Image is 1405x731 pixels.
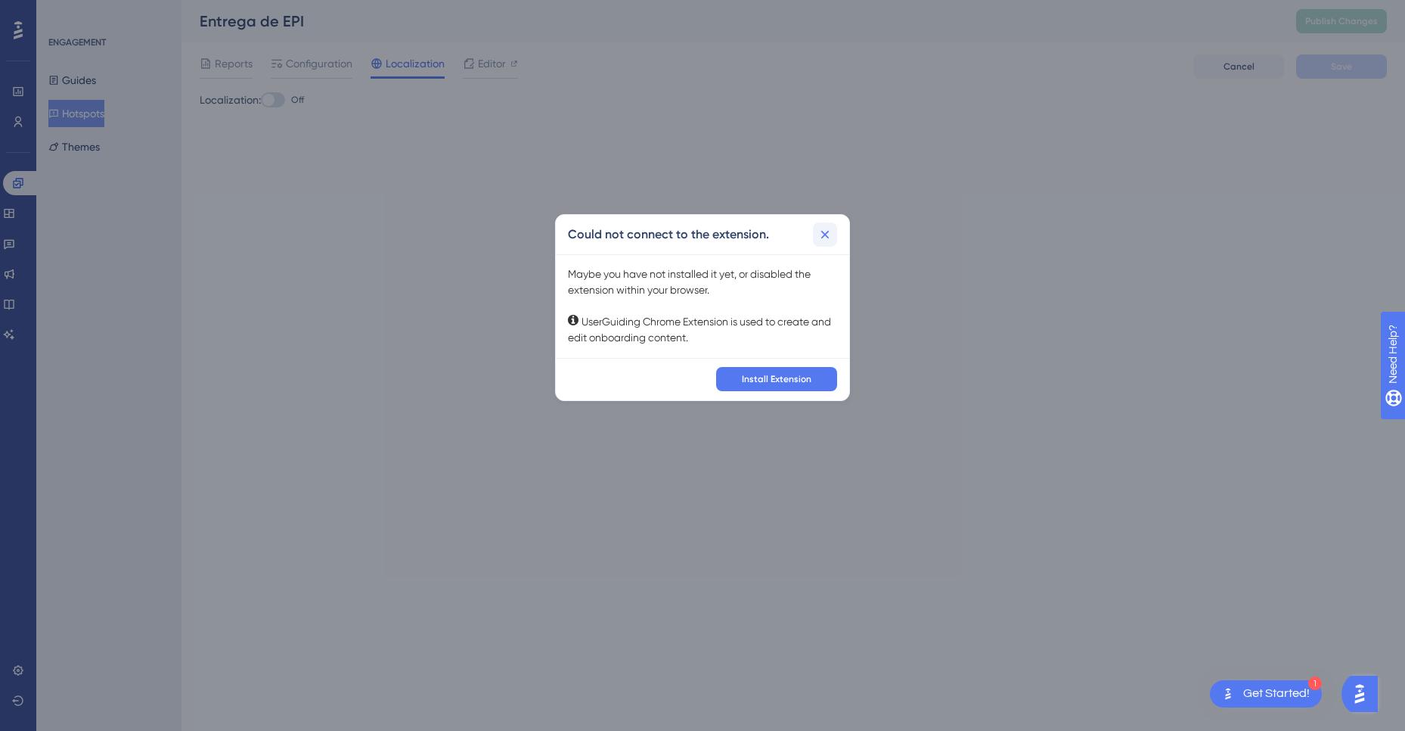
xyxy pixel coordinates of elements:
[1243,686,1310,702] div: Get Started!
[1341,671,1387,717] iframe: UserGuiding AI Assistant Launcher
[742,373,811,385] span: Install Extension
[36,4,95,22] span: Need Help?
[568,266,837,346] div: Maybe you have not installed it yet, or disabled the extension within your browser. UserGuiding C...
[1210,680,1322,708] div: Open Get Started! checklist, remaining modules: 1
[1219,685,1237,703] img: launcher-image-alternative-text
[568,226,769,244] h2: Could not connect to the extension.
[1308,677,1322,690] div: 1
